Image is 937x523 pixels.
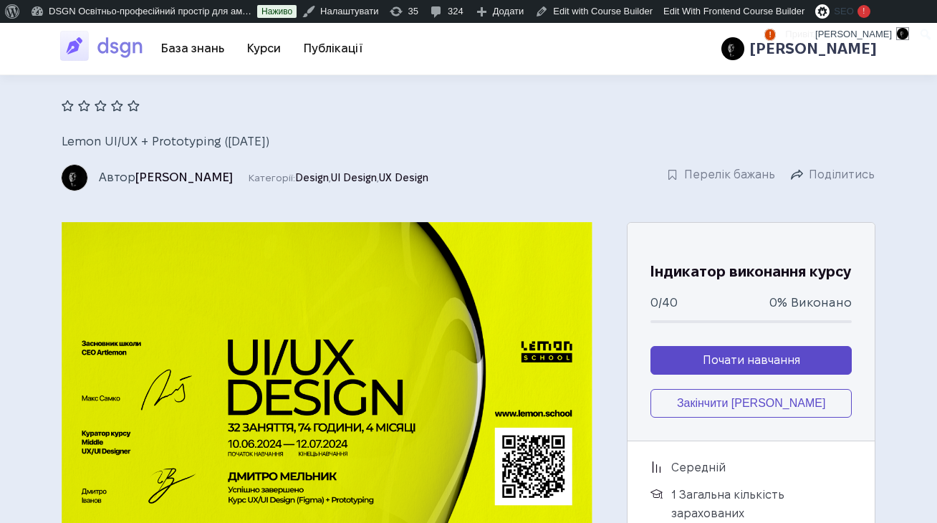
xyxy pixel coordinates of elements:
a: Курси [236,37,292,60]
a: UI Design [331,172,377,183]
button: Закінчити [PERSON_NAME] [650,389,852,418]
a: База знань [150,37,236,60]
a: Поділитись [790,166,875,183]
a: Перелік бажань [666,166,776,183]
span: Lemon UI/UX + Prototyping ([DATE]) [62,135,269,148]
a: Публікації [292,37,375,60]
div: Категорії: , , [99,169,428,186]
span: SEO [834,6,853,16]
a: [PERSON_NAME] [744,24,877,73]
a: Наживо [257,5,297,18]
span: Середній [671,459,726,477]
span: [PERSON_NAME] [815,29,892,39]
a: [PERSON_NAME] [135,171,233,183]
div: ! [857,5,870,18]
img: DSGN Освітньо-професійний простір для амбітних [60,29,150,62]
img: Сергій Головашкін [62,165,87,191]
span: 1 Загальна кількість зарахованих [671,486,852,522]
a: Design [295,172,329,183]
span: 0/40 [650,294,678,312]
h3: [PERSON_NAME] [750,39,877,59]
span: ! [764,29,775,41]
span: 0% Виконано [769,294,852,312]
a: UX Design [379,172,428,183]
h3: Індикатор виконання курсу [650,260,852,283]
span: Автор [99,171,236,183]
a: Почати навчання [650,346,852,375]
a: Привіт, [780,23,915,46]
